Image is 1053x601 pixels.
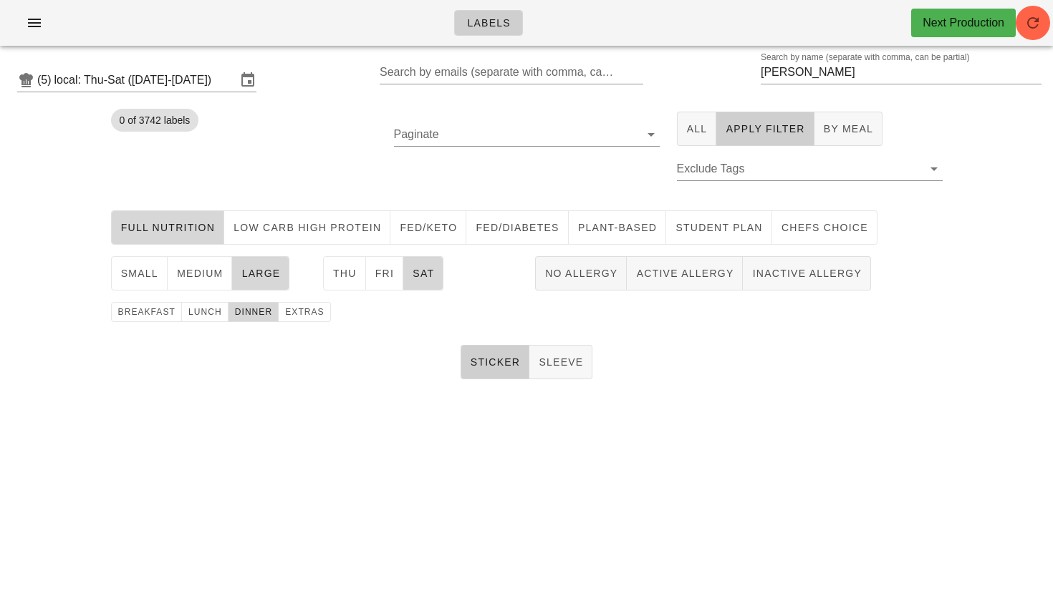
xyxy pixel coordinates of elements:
[743,256,871,290] button: Inactive Allergy
[375,268,395,279] span: Fri
[332,268,357,279] span: Thu
[475,222,559,233] span: Fed/diabetes
[529,345,592,379] button: Sleeve
[323,256,366,290] button: Thu
[677,112,717,146] button: All
[182,302,229,322] button: lunch
[37,73,54,87] div: (5)
[686,123,708,135] span: All
[403,256,443,290] button: Sat
[224,210,390,245] button: Low Carb High Protein
[577,222,657,233] span: Plant-Based
[635,268,734,279] span: Active Allergy
[666,210,772,245] button: Student Plan
[814,112,883,146] button: By Meal
[390,210,466,245] button: Fed/keto
[725,123,804,135] span: Apply Filter
[111,210,225,245] button: Full Nutrition
[117,307,175,317] span: breakfast
[279,302,331,322] button: extras
[716,112,814,146] button: Apply Filter
[461,345,530,379] button: Sticker
[111,302,182,322] button: breakfast
[544,268,617,279] span: No Allergy
[176,268,223,279] span: medium
[399,222,457,233] span: Fed/keto
[229,302,279,322] button: dinner
[761,52,969,63] label: Search by name (separate with comma, can be partial)
[627,256,743,290] button: Active Allergy
[569,210,666,245] button: Plant-Based
[535,256,627,290] button: No Allergy
[470,356,521,368] span: Sticker
[751,268,862,279] span: Inactive Allergy
[120,268,158,279] span: small
[111,256,168,290] button: small
[232,256,289,290] button: large
[168,256,233,290] button: medium
[538,356,583,368] span: Sleeve
[466,17,511,29] span: Labels
[412,268,434,279] span: Sat
[923,14,1004,31] div: Next Production
[781,222,868,233] span: chefs choice
[234,307,273,317] span: dinner
[366,256,404,290] button: Fri
[675,222,763,233] span: Student Plan
[466,210,568,245] button: Fed/diabetes
[241,268,280,279] span: large
[454,10,523,36] a: Labels
[120,222,216,233] span: Full Nutrition
[772,210,877,245] button: chefs choice
[677,157,943,180] div: Exclude Tags
[188,307,222,317] span: lunch
[394,123,660,146] div: Paginate
[120,109,191,132] span: 0 of 3742 labels
[823,123,873,135] span: By Meal
[233,222,381,233] span: Low Carb High Protein
[284,307,324,317] span: extras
